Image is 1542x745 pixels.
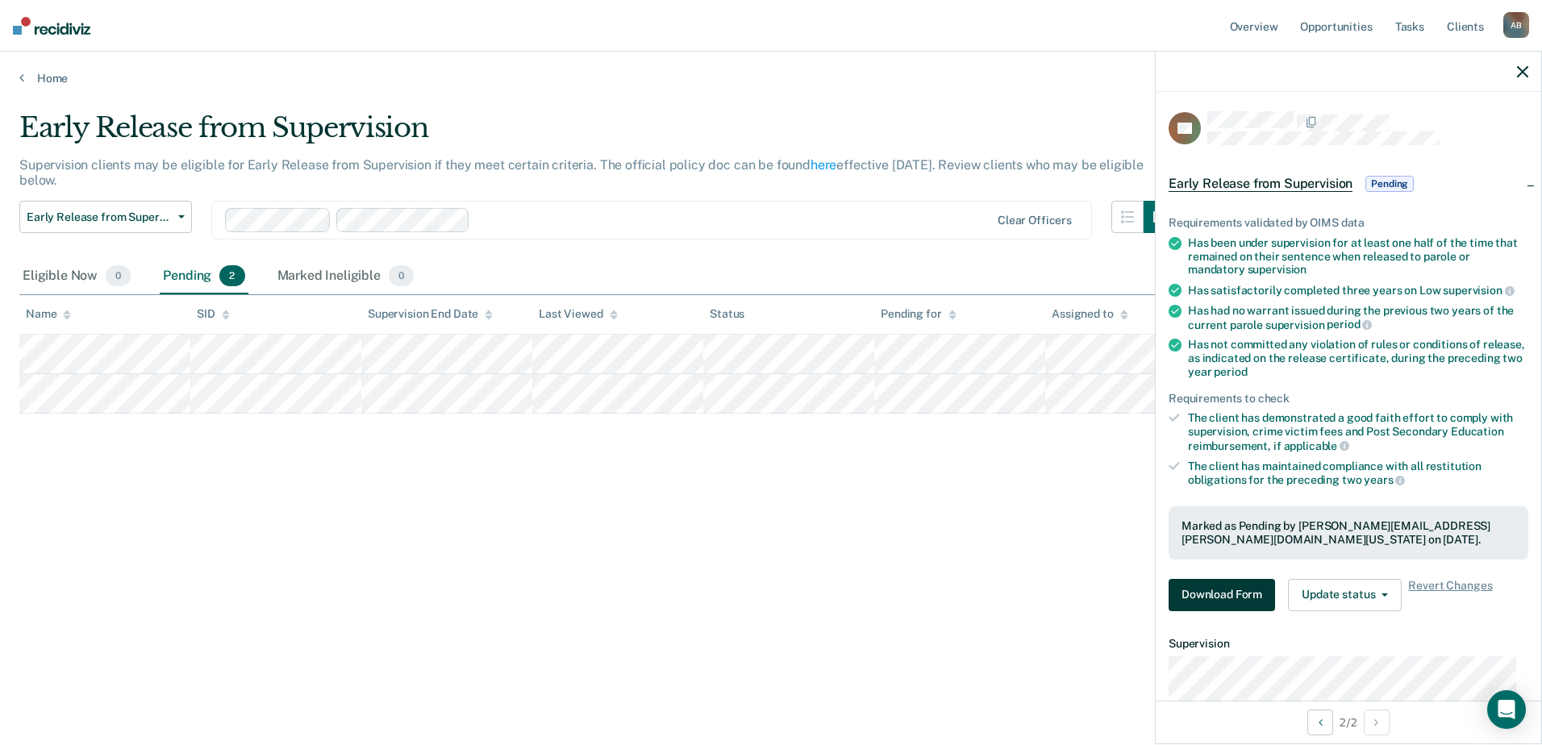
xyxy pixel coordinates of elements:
[1188,460,1528,487] div: The client has maintained compliance with all restitution obligations for the preceding two
[1288,579,1402,611] button: Update status
[1284,439,1349,452] span: applicable
[19,259,134,294] div: Eligible Now
[1182,519,1515,547] div: Marked as Pending by [PERSON_NAME][EMAIL_ADDRESS][PERSON_NAME][DOMAIN_NAME][US_STATE] on [DATE].
[1503,12,1529,38] div: A B
[1188,304,1528,331] div: Has had no warrant issued during the previous two years of the current parole supervision
[1188,338,1528,378] div: Has not committed any violation of rules or conditions of release, as indicated on the release ce...
[1408,579,1492,611] span: Revert Changes
[1169,216,1528,230] div: Requirements validated by OIMS data
[19,157,1144,188] p: Supervision clients may be eligible for Early Release from Supervision if they meet certain crite...
[274,259,418,294] div: Marked Ineligible
[811,157,836,173] a: here
[1169,579,1282,611] a: Navigate to form link
[197,307,230,321] div: SID
[1156,701,1541,743] div: 2 / 2
[1169,637,1528,651] dt: Supervision
[1365,176,1414,192] span: Pending
[1327,318,1372,331] span: period
[1169,176,1352,192] span: Early Release from Supervision
[19,71,1523,85] a: Home
[219,265,244,286] span: 2
[1169,392,1528,406] div: Requirements to check
[1487,690,1526,729] div: Open Intercom Messenger
[13,17,90,35] img: Recidiviz
[1307,710,1333,735] button: Previous Opportunity
[160,259,248,294] div: Pending
[27,210,172,224] span: Early Release from Supervision
[1052,307,1127,321] div: Assigned to
[1364,473,1405,486] span: years
[1188,283,1528,298] div: Has satisfactorily completed three years on Low
[1188,411,1528,452] div: The client has demonstrated a good faith effort to comply with supervision, crime victim fees and...
[710,307,744,321] div: Status
[19,111,1176,157] div: Early Release from Supervision
[106,265,131,286] span: 0
[1443,284,1514,297] span: supervision
[1364,710,1390,735] button: Next Opportunity
[881,307,956,321] div: Pending for
[1169,579,1275,611] button: Download Form
[1188,236,1528,277] div: Has been under supervision for at least one half of the time that remained on their sentence when...
[1156,158,1541,210] div: Early Release from SupervisionPending
[998,214,1072,227] div: Clear officers
[389,265,414,286] span: 0
[368,307,493,321] div: Supervision End Date
[539,307,617,321] div: Last Viewed
[26,307,71,321] div: Name
[1248,263,1307,276] span: supervision
[1214,365,1247,378] span: period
